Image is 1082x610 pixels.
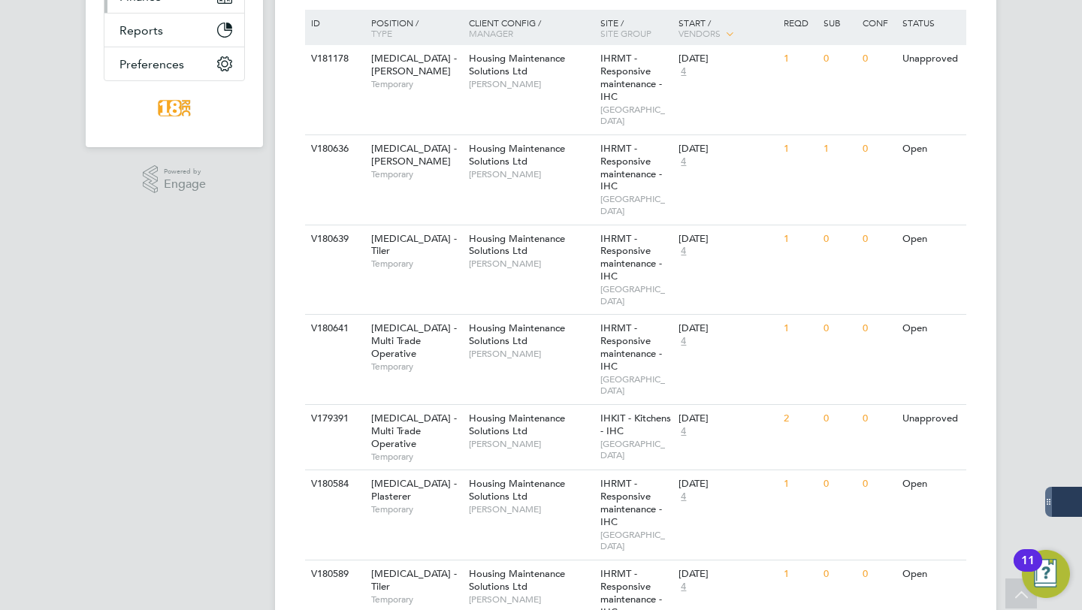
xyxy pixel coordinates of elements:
div: [DATE] [679,412,776,425]
span: Temporary [371,503,461,515]
div: 0 [820,405,859,433]
span: Temporary [371,593,461,605]
span: [MEDICAL_DATA] - Tiler [371,232,457,258]
div: 1 [780,135,819,163]
span: IHRMT - Responsive maintenance - IHC [600,477,662,528]
span: [MEDICAL_DATA] - Multi Trade Operative [371,412,457,450]
div: 0 [820,560,859,588]
span: IHRMT - Responsive maintenance - IHC [600,322,662,373]
span: Type [371,27,392,39]
span: 4 [679,156,688,168]
span: IHRMT - Responsive maintenance - IHC [600,52,662,103]
span: [PERSON_NAME] [469,78,593,90]
div: Unapproved [899,45,964,73]
span: 4 [679,581,688,593]
div: 1 [780,470,819,498]
span: 4 [679,245,688,258]
div: 1 [780,225,819,253]
span: Manager [469,27,513,39]
div: Open [899,560,964,588]
span: [MEDICAL_DATA] - [PERSON_NAME] [371,52,457,77]
div: 0 [859,315,898,343]
div: 2 [780,405,819,433]
span: Temporary [371,361,461,373]
span: Temporary [371,258,461,270]
span: Housing Maintenance Solutions Ltd [469,477,565,503]
div: Position / [360,10,465,46]
div: 1 [780,315,819,343]
div: 0 [859,45,898,73]
span: Housing Maintenance Solutions Ltd [469,567,565,593]
div: V180639 [307,225,360,253]
div: 1 [780,560,819,588]
span: Site Group [600,27,651,39]
span: [GEOGRAPHIC_DATA] [600,373,672,397]
div: 11 [1021,560,1035,580]
div: [DATE] [679,478,776,491]
div: Client Config / [465,10,597,46]
span: [GEOGRAPHIC_DATA] [600,193,672,216]
span: [PERSON_NAME] [469,258,593,270]
span: Engage [164,178,206,191]
div: 1 [780,45,819,73]
span: [MEDICAL_DATA] - Plasterer [371,477,457,503]
span: [GEOGRAPHIC_DATA] [600,438,672,461]
div: 0 [820,225,859,253]
span: IHRMT - Responsive maintenance - IHC [600,232,662,283]
div: V180636 [307,135,360,163]
div: 0 [859,405,898,433]
span: Housing Maintenance Solutions Ltd [469,412,565,437]
div: [DATE] [679,53,776,65]
div: 0 [859,135,898,163]
div: Open [899,135,964,163]
div: Site / [597,10,675,46]
div: [DATE] [679,143,776,156]
span: IHKIT - Kitchens - IHC [600,412,671,437]
span: Housing Maintenance Solutions Ltd [469,322,565,347]
span: Housing Maintenance Solutions Ltd [469,52,565,77]
a: Powered byEngage [143,165,207,194]
div: Start / [675,10,780,47]
div: [DATE] [679,233,776,246]
span: [PERSON_NAME] [469,168,593,180]
div: Unapproved [899,405,964,433]
img: 18rec-logo-retina.png [154,96,195,120]
span: Temporary [371,451,461,463]
span: Vendors [679,27,721,39]
span: 4 [679,491,688,503]
div: Conf [859,10,898,35]
div: 0 [820,45,859,73]
div: Open [899,470,964,498]
span: [GEOGRAPHIC_DATA] [600,104,672,127]
span: [PERSON_NAME] [469,348,593,360]
div: Reqd [780,10,819,35]
span: [GEOGRAPHIC_DATA] [600,283,672,307]
div: 0 [859,470,898,498]
div: Open [899,315,964,343]
span: Temporary [371,78,461,90]
span: [PERSON_NAME] [469,438,593,450]
span: 4 [679,335,688,348]
div: [DATE] [679,568,776,581]
div: Sub [820,10,859,35]
div: 0 [859,225,898,253]
div: V181178 [307,45,360,73]
button: Preferences [104,47,244,80]
div: Status [899,10,964,35]
span: [MEDICAL_DATA] - Multi Trade Operative [371,322,457,360]
span: Preferences [119,57,184,71]
span: Powered by [164,165,206,178]
span: Temporary [371,168,461,180]
span: Reports [119,23,163,38]
span: [MEDICAL_DATA] - [PERSON_NAME] [371,142,457,168]
a: Go to home page [104,96,245,120]
div: V180584 [307,470,360,498]
div: V180589 [307,560,360,588]
button: Open Resource Center, 11 new notifications [1022,550,1070,598]
span: 4 [679,65,688,78]
div: V179391 [307,405,360,433]
span: [MEDICAL_DATA] - Tiler [371,567,457,593]
div: Open [899,225,964,253]
div: 1 [820,135,859,163]
div: V180641 [307,315,360,343]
